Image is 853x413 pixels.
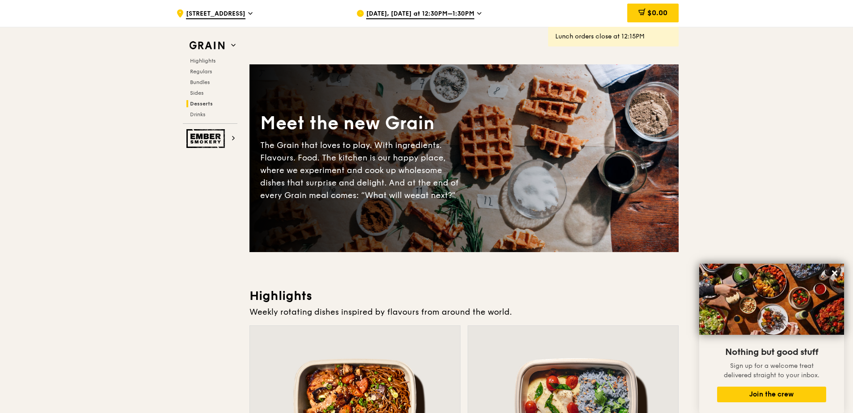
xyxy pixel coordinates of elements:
span: Regulars [190,68,212,75]
span: Drinks [190,111,205,118]
span: Bundles [190,79,210,85]
span: Highlights [190,58,215,64]
span: Nothing but good stuff [725,347,818,358]
div: Meet the new Grain [260,111,464,135]
div: The Grain that loves to play. With ingredients. Flavours. Food. The kitchen is our happy place, w... [260,139,464,202]
span: [DATE], [DATE] at 12:30PM–1:30PM [366,9,474,19]
span: Sides [190,90,203,96]
span: Sign up for a welcome treat delivered straight to your inbox. [724,362,819,379]
button: Join the crew [717,387,826,402]
div: Lunch orders close at 12:15PM [555,32,671,41]
span: [STREET_ADDRESS] [186,9,245,19]
span: eat next?” [415,190,456,200]
span: $0.00 [647,8,667,17]
img: DSC07876-Edit02-Large.jpeg [699,264,844,335]
img: Grain web logo [186,38,228,54]
h3: Highlights [249,288,679,304]
img: Ember Smokery web logo [186,129,228,148]
button: Close [828,266,842,280]
span: Desserts [190,101,213,107]
div: Weekly rotating dishes inspired by flavours from around the world. [249,306,679,318]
